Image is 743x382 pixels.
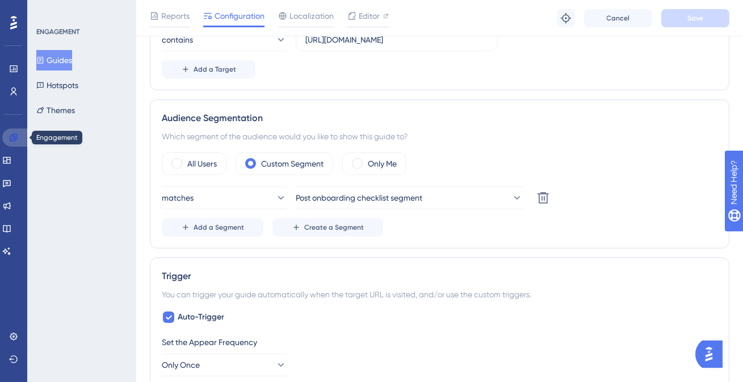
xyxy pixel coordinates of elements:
button: Add a Target [162,60,255,78]
button: Guides [36,50,72,70]
button: Save [661,9,729,27]
label: Custom Segment [261,157,324,171]
button: Create a Segment [272,218,383,236]
span: matches [162,191,194,205]
span: Editor [359,9,380,23]
div: Set the Appear Frequency [162,335,717,349]
span: Auto-Trigger [178,310,224,324]
span: Need Help? [27,3,71,16]
button: Cancel [584,9,652,27]
button: Add a Segment [162,218,263,236]
button: Themes [36,100,75,121]
span: Save [687,14,703,23]
span: Reports [161,9,190,23]
span: Create a Segment [304,223,364,232]
div: You can trigger your guide automatically when the target URL is visited, and/or use the custom tr... [162,288,717,301]
span: Only Once [162,358,200,372]
button: Post onboarding checklist segment [296,186,523,209]
label: Only Me [368,157,397,171]
button: Hotspots [36,75,78,95]
div: Audience Segmentation [162,111,717,125]
div: Trigger [162,269,717,283]
input: yourwebsite.com/path [305,34,488,46]
iframe: UserGuiding AI Assistant Launcher [695,337,729,371]
button: contains [162,28,287,51]
span: contains [162,33,193,47]
div: ENGAGEMENT [36,27,79,36]
button: Only Once [162,354,287,376]
button: matches [162,186,287,209]
span: Configuration [215,9,265,23]
div: Which segment of the audience would you like to show this guide to? [162,130,717,143]
label: All Users [187,157,217,171]
span: Post onboarding checklist segment [296,191,422,205]
span: Add a Target [194,65,236,74]
span: Add a Segment [194,223,244,232]
span: Localization [289,9,334,23]
span: Cancel [607,14,630,23]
